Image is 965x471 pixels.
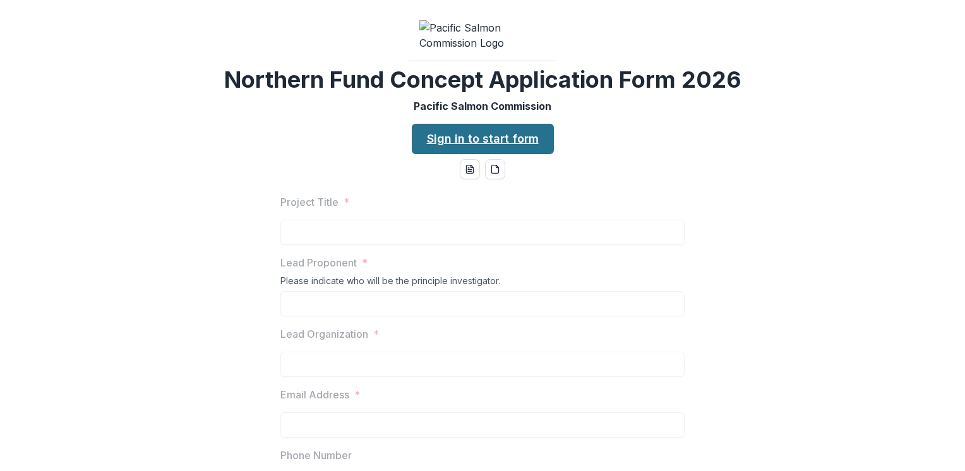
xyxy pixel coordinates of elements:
p: Lead Organization [280,326,368,342]
h2: Northern Fund Concept Application Form 2026 [224,66,741,93]
p: Email Address [280,387,349,402]
p: Phone Number [280,448,352,463]
p: Pacific Salmon Commission [414,98,551,114]
button: pdf-download [485,159,505,179]
div: Please indicate who will be the principle investigator. [280,275,685,291]
button: word-download [460,159,480,179]
p: Lead Proponent [280,255,357,270]
p: Project Title [280,194,339,210]
a: Sign in to start form [412,124,554,154]
img: Pacific Salmon Commission Logo [419,20,546,51]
